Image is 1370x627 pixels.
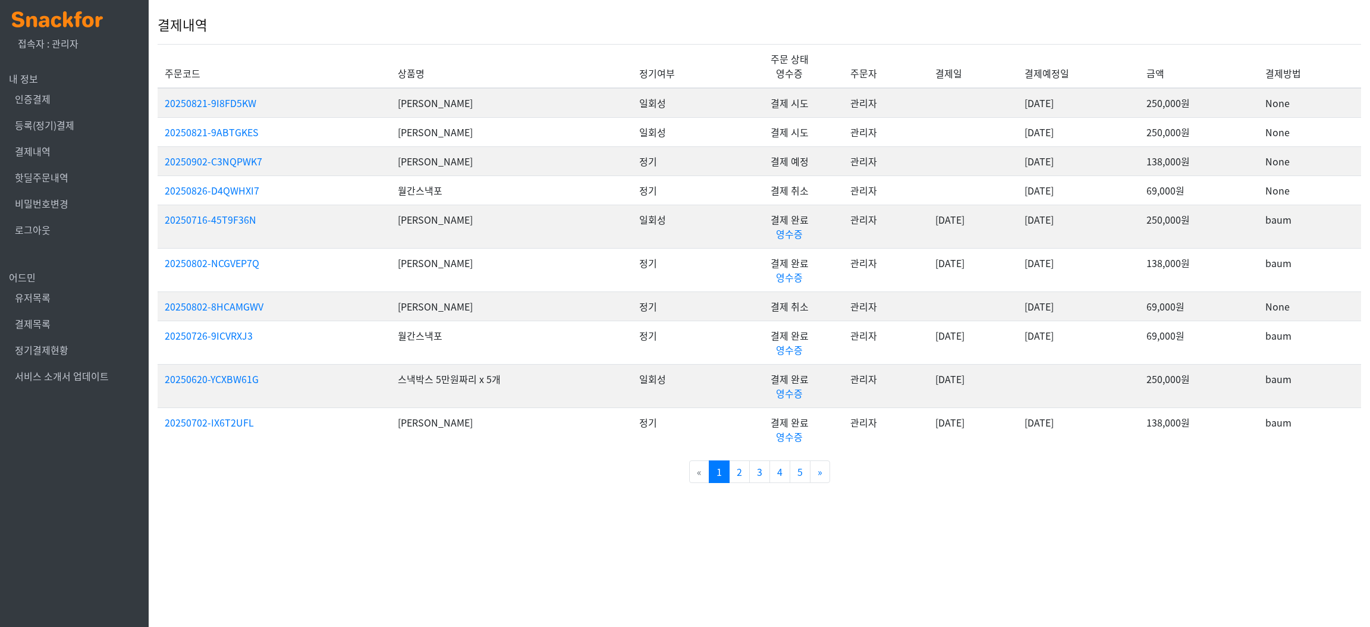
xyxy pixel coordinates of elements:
[843,117,928,146] td: 관리자
[1139,321,1258,364] td: 69,000원
[15,343,68,357] a: 정기결제현황
[165,96,256,110] a: 20250821-9I8FD5KW
[1258,291,1361,321] td: None
[776,343,803,357] a: 영수증
[632,248,735,291] td: 정기
[165,154,262,168] a: 20250902-C3NQPWK7
[843,248,928,291] td: 관리자
[632,291,735,321] td: 정기
[1139,175,1258,205] td: 69,000원
[15,118,74,132] a: 등록(정기)결제
[632,364,735,407] td: 일회성
[1258,146,1361,175] td: None
[1258,175,1361,205] td: None
[391,291,632,321] td: [PERSON_NAME]
[1017,291,1139,321] td: [DATE]
[1139,407,1258,451] td: 138,000원
[736,364,844,407] td: 결제 완료
[15,222,51,237] a: 로그아웃
[1017,407,1139,451] td: [DATE]
[843,88,928,118] td: 관리자
[391,146,632,175] td: [PERSON_NAME]
[736,291,844,321] td: 결제 취소
[790,460,810,483] a: 5
[158,460,1361,483] nav: Page navigation example
[632,175,735,205] td: 정기
[632,205,735,248] td: 일회성
[928,205,1018,248] td: [DATE]
[1139,44,1258,88] th: 금액
[928,44,1018,88] th: 결제일
[1139,364,1258,407] td: 250,000원
[15,170,68,184] a: 핫딜주문내역
[1139,117,1258,146] td: 250,000원
[1258,205,1361,248] td: baum
[15,316,51,331] a: 결제목록
[843,321,928,364] td: 관리자
[165,372,259,386] a: 20250620-YCXBW61G
[12,11,103,27] img: logo.png
[769,460,790,483] a: 4
[1258,248,1361,291] td: baum
[736,44,844,88] th: 주문 상태 영수증
[928,407,1018,451] td: [DATE]
[1258,117,1361,146] td: None
[391,321,632,364] td: 월간스낵포
[1017,117,1139,146] td: [DATE]
[165,212,256,227] a: 20250716-45T9F36N
[15,144,51,158] a: 결제내역
[709,460,730,483] a: 1
[1258,44,1361,88] th: 결제방법
[165,328,253,343] a: 20250726-9ICVRXJ3
[843,205,928,248] td: 관리자
[736,407,844,451] td: 결제 완료
[843,364,928,407] td: 관리자
[15,92,51,106] a: 인증결제
[9,71,38,86] span: 내 정보
[736,117,844,146] td: 결제 시도
[1017,205,1139,248] td: [DATE]
[928,248,1018,291] td: [DATE]
[158,44,391,88] th: 주문코드
[1139,205,1258,248] td: 250,000원
[391,248,632,291] td: [PERSON_NAME]
[736,321,844,364] td: 결제 완료
[15,369,109,383] a: 서비스 소개서 업데이트
[776,430,803,444] a: 영수증
[736,248,844,291] td: 결제 완료
[391,175,632,205] td: 월간스낵포
[632,407,735,451] td: 정기
[843,146,928,175] td: 관리자
[632,321,735,364] td: 정기
[1017,44,1139,88] th: 결제예정일
[1017,248,1139,291] td: [DATE]
[928,364,1018,407] td: [DATE]
[15,196,68,211] a: 비밀번호변경
[1017,321,1139,364] td: [DATE]
[1139,291,1258,321] td: 69,000원
[18,36,78,51] span: 접속자 : 관리자
[1258,88,1361,118] td: None
[729,460,750,483] a: 2
[1017,146,1139,175] td: [DATE]
[391,117,632,146] td: [PERSON_NAME]
[928,321,1018,364] td: [DATE]
[391,364,632,407] td: 스낵박스 5만원짜리 x 5개
[1258,364,1361,407] td: baum
[165,125,259,139] a: 20250821-9ABTGKES
[391,44,632,88] th: 상품명
[1139,146,1258,175] td: 138,000원
[15,290,51,305] a: 유저목록
[632,44,735,88] th: 정기여부
[632,88,735,118] td: 일회성
[749,460,770,483] a: 3
[776,270,803,284] a: 영수증
[9,270,36,284] span: 어드민
[391,88,632,118] td: [PERSON_NAME]
[391,407,632,451] td: [PERSON_NAME]
[1017,88,1139,118] td: [DATE]
[632,146,735,175] td: 정기
[165,415,254,430] a: 20250702-IX6T2UFL
[165,256,259,270] a: 20250802-NCGVEP7Q
[736,205,844,248] td: 결제 완료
